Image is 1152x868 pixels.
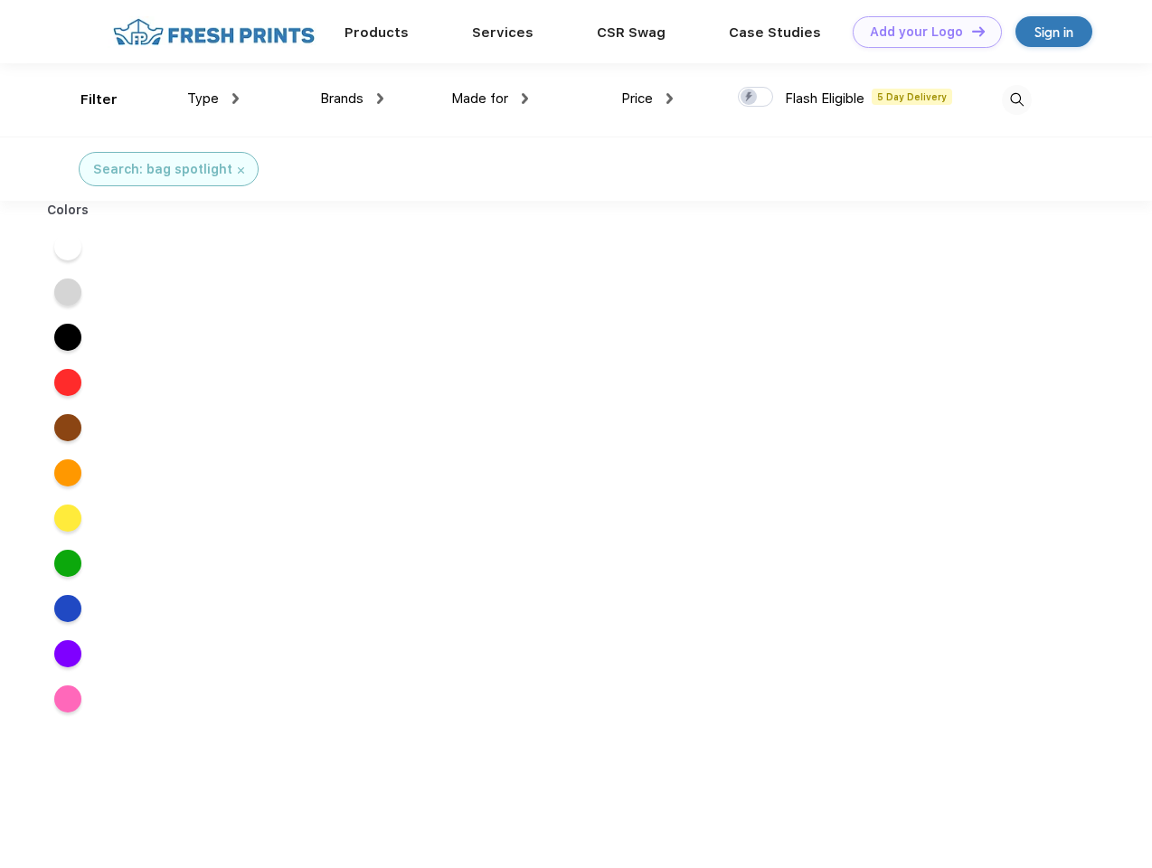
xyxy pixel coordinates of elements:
[1015,16,1092,47] a: Sign in
[33,201,103,220] div: Colors
[1002,85,1032,115] img: desktop_search.svg
[108,16,320,48] img: fo%20logo%202.webp
[238,167,244,174] img: filter_cancel.svg
[451,90,508,107] span: Made for
[870,24,963,40] div: Add your Logo
[666,93,673,104] img: dropdown.png
[972,26,985,36] img: DT
[345,24,409,41] a: Products
[93,160,232,179] div: Search: bag spotlight
[80,90,118,110] div: Filter
[785,90,864,107] span: Flash Eligible
[187,90,219,107] span: Type
[320,90,364,107] span: Brands
[232,93,239,104] img: dropdown.png
[522,93,528,104] img: dropdown.png
[1034,22,1073,42] div: Sign in
[872,89,952,105] span: 5 Day Delivery
[621,90,653,107] span: Price
[377,93,383,104] img: dropdown.png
